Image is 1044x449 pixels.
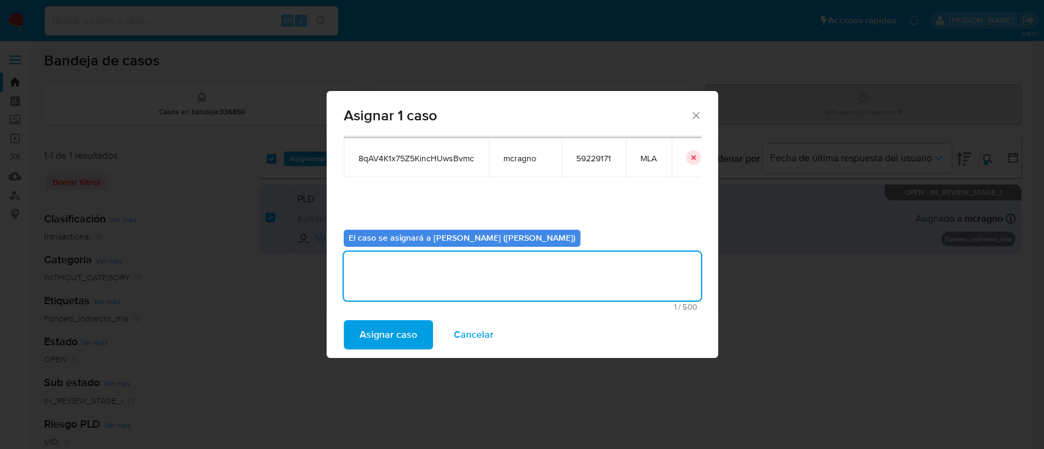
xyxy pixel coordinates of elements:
button: Asignar caso [344,320,433,349]
button: Cerrar ventana [690,109,701,120]
span: 59229171 [576,153,611,164]
button: Cancelar [438,320,509,349]
span: Asignar caso [360,321,417,348]
span: Máximo 500 caracteres [347,303,697,311]
div: assign-modal [327,91,718,358]
b: El caso se asignará a [PERSON_NAME] ([PERSON_NAME]) [349,232,576,244]
span: Cancelar [454,321,494,348]
span: Asignar 1 caso [344,108,690,123]
span: mcragno [503,153,547,164]
span: MLA [640,153,657,164]
button: icon-button [686,150,701,165]
span: 8qAV4K1x75Z5KincHUwsBvmc [358,153,474,164]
